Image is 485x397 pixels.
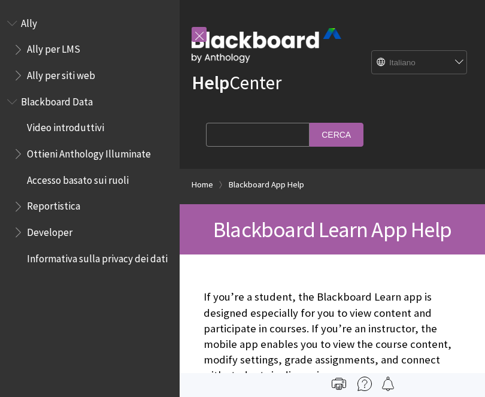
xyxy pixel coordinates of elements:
a: Blackboard App Help [229,177,304,192]
span: Ottieni Anthology Illuminate [27,144,151,160]
select: Site Language Selector [372,51,468,75]
span: Blackboard Learn App Help [213,216,451,243]
span: Developer [27,222,72,238]
nav: Book outline for Anthology Ally Help [7,13,172,86]
a: HelpCenter [192,71,281,95]
span: Accesso basato sui ruoli [27,170,129,186]
input: Cerca [310,123,363,146]
span: Ally per LMS [27,40,80,56]
img: Blackboard by Anthology [192,28,341,63]
span: Informativa sulla privacy dei dati [27,248,168,265]
nav: Book outline for Anthology Illuminate [7,92,172,269]
p: If you’re a student, the Blackboard Learn app is designed especially for you to view content and ... [204,289,461,383]
img: More help [357,377,372,391]
strong: Help [192,71,229,95]
img: Print [332,377,346,391]
span: Ally [21,13,37,29]
a: Home [192,177,213,192]
img: Follow this page [381,377,395,391]
span: Blackboard Data [21,92,93,108]
span: Video introduttivi [27,118,104,134]
span: Reportistica [27,196,80,213]
span: Ally per siti web [27,65,95,81]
